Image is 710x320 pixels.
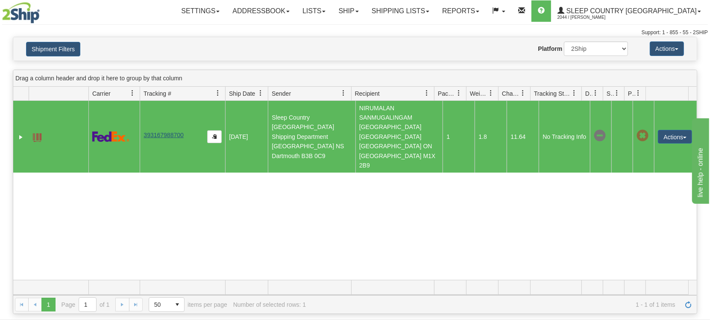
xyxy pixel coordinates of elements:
[225,101,268,173] td: [DATE]
[211,86,225,100] a: Tracking # filter column settings
[557,13,622,22] span: 2044 / [PERSON_NAME]
[607,89,614,98] span: Shipment Issues
[272,89,291,98] span: Sender
[681,298,695,311] a: Refresh
[233,301,306,308] div: Number of selected rows: 1
[436,0,486,22] a: Reports
[207,130,222,143] button: Copy to clipboard
[337,86,351,100] a: Sender filter column settings
[268,101,355,173] td: Sleep Country [GEOGRAPHIC_DATA] Shipping Department [GEOGRAPHIC_DATA] NS Dartmouth B3B 0C9
[484,86,498,100] a: Weight filter column settings
[475,101,507,173] td: 1.8
[420,86,434,100] a: Recipient filter column settings
[296,0,332,22] a: Lists
[79,298,96,311] input: Page 1
[516,86,530,100] a: Charge filter column settings
[149,297,185,312] span: Page sizes drop down
[534,89,571,98] span: Tracking Status
[41,298,55,311] span: Page 1
[438,89,456,98] span: Packages
[312,301,675,308] span: 1 - 1 of 1 items
[443,101,475,173] td: 1
[585,89,593,98] span: Delivery Status
[13,70,697,87] div: grid grouping header
[149,297,227,312] span: items per page
[92,131,129,142] img: 2 - FedEx Express®
[650,41,684,56] button: Actions
[365,0,436,22] a: Shipping lists
[507,101,539,173] td: 11.64
[658,130,692,144] button: Actions
[2,2,40,23] img: logo2044.jpg
[144,132,183,138] a: 393167988700
[502,89,520,98] span: Charge
[539,101,590,173] td: No Tracking Info
[170,298,184,311] span: select
[610,86,624,100] a: Shipment Issues filter column settings
[144,89,171,98] span: Tracking #
[631,86,645,100] a: Pickup Status filter column settings
[253,86,268,100] a: Ship Date filter column settings
[594,130,606,142] span: No Tracking Info
[92,89,111,98] span: Carrier
[226,0,296,22] a: Addressbook
[62,297,110,312] span: Page of 1
[175,0,226,22] a: Settings
[637,130,648,142] span: Pickup Not Assigned
[355,101,443,173] td: NIRUMALAN SANMUGALINGAM [GEOGRAPHIC_DATA] [GEOGRAPHIC_DATA] [GEOGRAPHIC_DATA] ON [GEOGRAPHIC_DATA...
[588,86,603,100] a: Delivery Status filter column settings
[551,0,707,22] a: Sleep Country [GEOGRAPHIC_DATA] 2044 / [PERSON_NAME]
[567,86,581,100] a: Tracking Status filter column settings
[332,0,365,22] a: Ship
[628,89,635,98] span: Pickup Status
[125,86,140,100] a: Carrier filter column settings
[17,133,25,141] a: Expand
[26,42,80,56] button: Shipment Filters
[33,129,41,143] a: Label
[2,29,708,36] div: Support: 1 - 855 - 55 - 2SHIP
[355,89,380,98] span: Recipient
[538,44,562,53] label: Platform
[452,86,466,100] a: Packages filter column settings
[229,89,255,98] span: Ship Date
[154,300,165,309] span: 50
[6,5,79,15] div: live help - online
[470,89,488,98] span: Weight
[564,7,697,15] span: Sleep Country [GEOGRAPHIC_DATA]
[690,116,709,203] iframe: chat widget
